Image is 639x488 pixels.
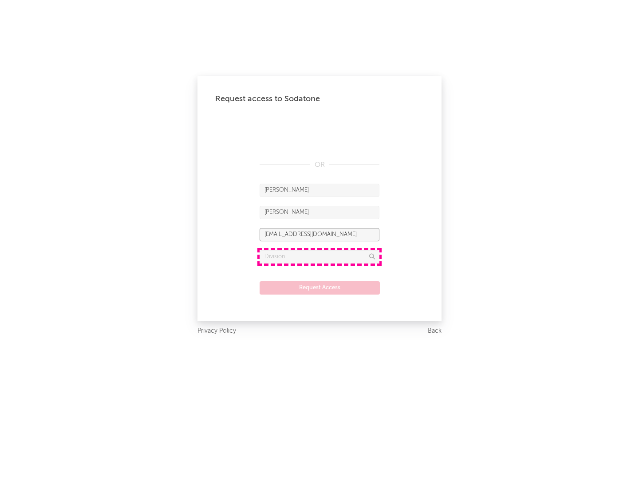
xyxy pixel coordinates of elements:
[260,206,379,219] input: Last Name
[260,184,379,197] input: First Name
[260,281,380,295] button: Request Access
[428,326,442,337] a: Back
[215,94,424,104] div: Request access to Sodatone
[260,160,379,170] div: OR
[197,326,236,337] a: Privacy Policy
[260,250,379,264] input: Division
[260,228,379,241] input: Email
